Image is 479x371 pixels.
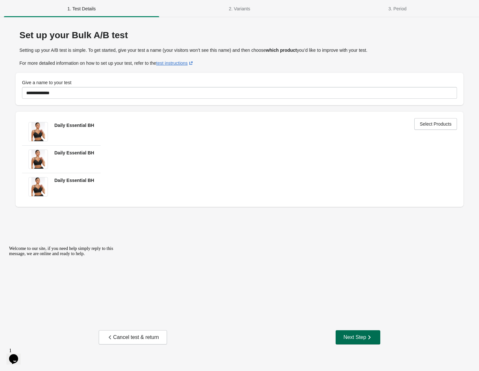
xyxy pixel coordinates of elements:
[107,334,159,341] div: Cancel test & return
[156,61,194,66] a: test instructions
[6,243,123,342] iframe: chat widget
[420,121,451,127] span: Select Products
[3,3,107,13] span: Welcome to our site, if you need help simply reply to this message, we are online and ready to help.
[6,345,27,365] iframe: chat widget
[3,3,119,13] div: Welcome to our site, if you need help simply reply to this message, we are online and ready to help.
[54,178,94,183] span: Daily Essential BH
[19,47,460,53] p: Setting up your A/B test is simple. To get started, give your test a name (your visitors won’t se...
[54,150,94,155] span: Daily Essential BH
[4,3,159,15] span: 1. Test Details
[31,122,45,141] img: 12_d3a15973-1eeb-406c-a14a-3a0167231983.png
[31,150,45,169] img: 12_922f8e3a-2b71-488c-9563-01e2c78b63b5.png
[343,334,373,341] div: Next Step
[22,79,72,86] label: Give a name to your test
[320,3,475,15] span: 3. Period
[19,30,460,40] div: Set up your Bulk A/B test
[31,177,45,196] img: 12_d3a15973-1eeb-406c-a14a-3a0167231983.png
[266,48,297,53] strong: which product
[19,60,460,66] p: For more detailed information on how to set up your test, refer to the
[54,123,94,128] span: Daily Essential BH
[414,118,457,130] button: Select Products
[162,3,317,15] span: 2. Variants
[336,330,380,344] button: Next Step
[99,330,167,344] button: Cancel test & return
